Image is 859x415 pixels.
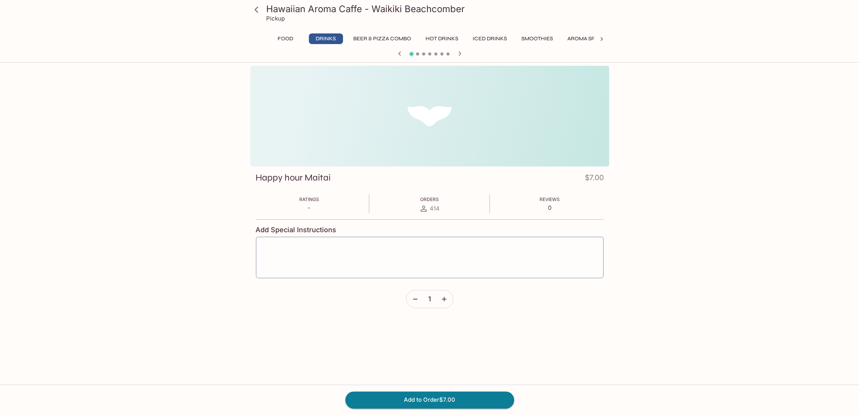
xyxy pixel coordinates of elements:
[585,172,604,187] h4: $7.00
[256,226,604,234] h4: Add Special Instructions
[430,205,440,212] span: 414
[468,33,511,44] button: Iced Drinks
[563,33,614,44] button: Aroma Special
[266,3,606,15] h3: Hawaiian Aroma Caffe - Waikiki Beachcomber
[299,204,319,211] p: -
[540,204,560,211] p: 0
[268,33,303,44] button: Food
[517,33,557,44] button: Smoothies
[421,33,462,44] button: Hot Drinks
[540,196,560,202] span: Reviews
[250,66,609,166] div: Happy hour Maitai
[309,33,343,44] button: Drinks
[299,196,319,202] span: Ratings
[428,295,431,303] span: 1
[420,196,438,202] span: Orders
[349,33,415,44] button: beer & pizza combo
[345,391,514,408] button: Add to Order$7.00
[256,172,330,184] h3: Happy hour Maitai
[266,15,285,22] p: Pickup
